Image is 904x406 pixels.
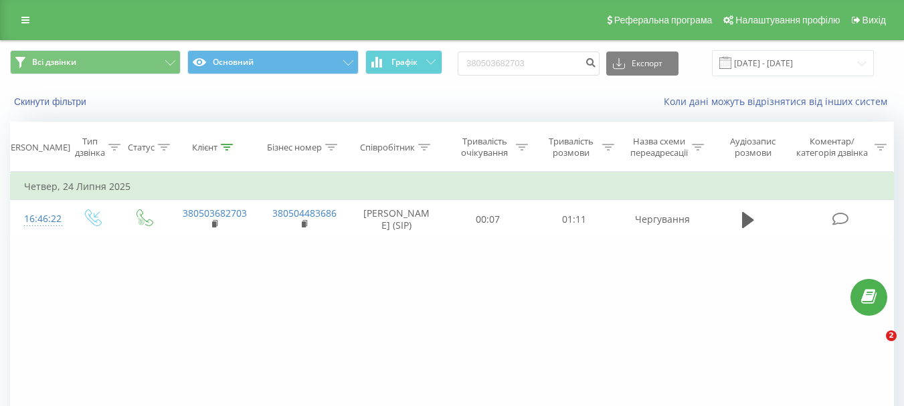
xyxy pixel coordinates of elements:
td: Четвер, 24 Липня 2025 [11,173,894,200]
span: Графік [391,58,418,67]
button: Скинути фільтри [10,96,93,108]
span: Вихід [863,15,886,25]
input: Пошук за номером [458,52,600,76]
a: 380503682703 [183,207,247,219]
td: 01:11 [531,200,618,239]
div: Клієнт [192,142,217,153]
td: Чергування [618,200,707,239]
a: Коли дані можуть відрізнятися вiд інших систем [664,95,894,108]
div: Аудіозапис розмови [719,136,787,159]
span: Налаштування профілю [735,15,840,25]
div: Коментар/категорія дзвінка [793,136,871,159]
td: [PERSON_NAME] (SIP) [349,200,445,239]
div: Тривалість очікування [457,136,513,159]
div: Тип дзвінка [75,136,105,159]
span: Реферальна програма [614,15,713,25]
div: Бізнес номер [267,142,322,153]
button: Експорт [606,52,679,76]
div: Статус [128,142,155,153]
a: 380504483686 [272,207,337,219]
span: 2 [886,330,897,341]
div: 16:46:22 [24,206,52,232]
td: 00:07 [445,200,531,239]
button: Основний [187,50,358,74]
button: Графік [365,50,442,74]
iframe: Intercom live chat [858,330,891,363]
button: Всі дзвінки [10,50,181,74]
div: Назва схеми переадресації [630,136,689,159]
div: Тривалість розмови [543,136,599,159]
div: Співробітник [360,142,415,153]
div: [PERSON_NAME] [3,142,70,153]
span: Всі дзвінки [32,57,76,68]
